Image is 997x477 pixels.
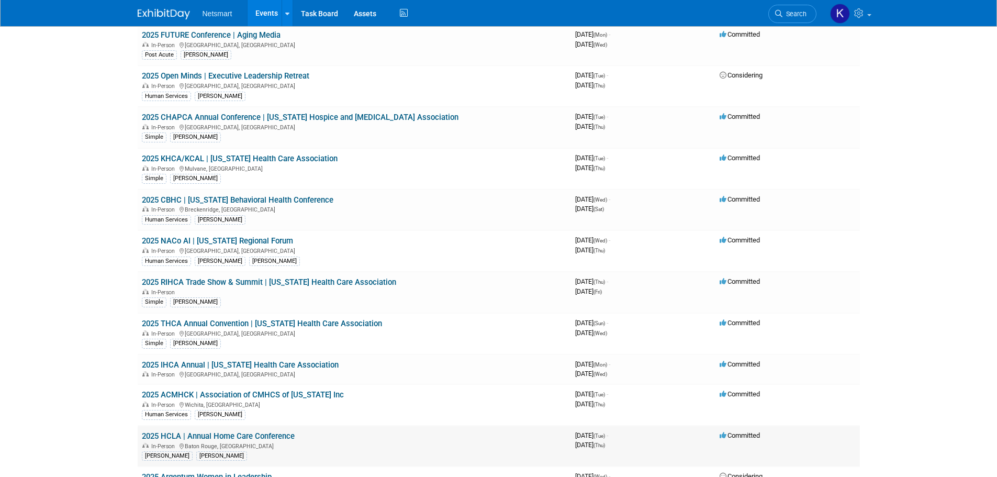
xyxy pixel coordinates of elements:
[720,154,760,162] span: Committed
[593,124,605,130] span: (Thu)
[575,195,610,203] span: [DATE]
[142,50,177,60] div: Post Acute
[609,30,610,38] span: -
[170,297,221,307] div: [PERSON_NAME]
[142,174,166,183] div: Simple
[720,319,760,327] span: Committed
[720,390,760,398] span: Committed
[575,30,610,38] span: [DATE]
[593,114,605,120] span: (Tue)
[142,329,567,337] div: [GEOGRAPHIC_DATA], [GEOGRAPHIC_DATA]
[575,81,605,89] span: [DATE]
[575,400,605,408] span: [DATE]
[575,123,605,130] span: [DATE]
[575,360,610,368] span: [DATE]
[593,248,605,253] span: (Thu)
[575,278,608,285] span: [DATE]
[142,297,166,307] div: Simple
[142,370,567,378] div: [GEOGRAPHIC_DATA], [GEOGRAPHIC_DATA]
[720,195,760,203] span: Committed
[575,246,605,254] span: [DATE]
[142,30,281,40] a: 2025 FUTURE Conference | Aging Media
[142,360,339,370] a: 2025 IHCA Annual | [US_STATE] Health Care Association
[142,410,191,419] div: Human Services
[195,410,245,419] div: [PERSON_NAME]
[142,330,149,336] img: In-Person Event
[593,279,605,285] span: (Thu)
[593,197,607,203] span: (Wed)
[575,113,608,120] span: [DATE]
[151,289,178,296] span: In-Person
[142,123,567,131] div: [GEOGRAPHIC_DATA], [GEOGRAPHIC_DATA]
[181,50,231,60] div: [PERSON_NAME]
[593,32,607,38] span: (Mon)
[151,165,178,172] span: In-Person
[142,42,149,47] img: In-Person Event
[142,154,338,163] a: 2025 KHCA/KCAL | [US_STATE] Health Care Association
[575,71,608,79] span: [DATE]
[151,124,178,131] span: In-Person
[142,451,193,461] div: [PERSON_NAME]
[575,329,607,337] span: [DATE]
[151,206,178,213] span: In-Person
[195,92,245,101] div: [PERSON_NAME]
[151,402,178,408] span: In-Person
[593,238,607,243] span: (Wed)
[607,113,608,120] span: -
[142,390,344,400] a: 2025 ACMHCK | Association of CMHCS of [US_STATE] Inc
[142,431,295,441] a: 2025 HCLA | Annual Home Care Conference
[142,81,567,90] div: [GEOGRAPHIC_DATA], [GEOGRAPHIC_DATA]
[575,287,602,295] span: [DATE]
[142,402,149,407] img: In-Person Event
[607,71,608,79] span: -
[575,370,607,378] span: [DATE]
[170,174,221,183] div: [PERSON_NAME]
[142,443,149,448] img: In-Person Event
[151,330,178,337] span: In-Person
[142,92,191,101] div: Human Services
[593,402,605,407] span: (Thu)
[593,42,607,48] span: (Wed)
[607,319,608,327] span: -
[593,206,604,212] span: (Sat)
[142,40,567,49] div: [GEOGRAPHIC_DATA], [GEOGRAPHIC_DATA]
[142,71,309,81] a: 2025 Open Minds | Executive Leadership Retreat
[768,5,816,23] a: Search
[151,42,178,49] span: In-Person
[142,132,166,142] div: Simple
[593,73,605,79] span: (Tue)
[142,246,567,254] div: [GEOGRAPHIC_DATA], [GEOGRAPHIC_DATA]
[142,371,149,376] img: In-Person Event
[142,339,166,348] div: Simple
[142,206,149,212] img: In-Person Event
[720,30,760,38] span: Committed
[609,360,610,368] span: -
[607,154,608,162] span: -
[607,278,608,285] span: -
[593,371,607,377] span: (Wed)
[720,431,760,439] span: Committed
[593,289,602,295] span: (Fri)
[151,371,178,378] span: In-Person
[142,195,333,205] a: 2025 CBHC | [US_STATE] Behavioral Health Conference
[593,83,605,88] span: (Thu)
[593,156,605,161] span: (Tue)
[830,4,850,24] img: Kaitlyn Woicke
[249,257,300,266] div: [PERSON_NAME]
[575,319,608,327] span: [DATE]
[607,431,608,439] span: -
[575,431,608,439] span: [DATE]
[575,390,608,398] span: [DATE]
[203,9,232,18] span: Netsmart
[151,443,178,450] span: In-Person
[575,236,610,244] span: [DATE]
[142,83,149,88] img: In-Person Event
[142,319,382,328] a: 2025 THCA Annual Convention | [US_STATE] Health Care Association
[195,257,245,266] div: [PERSON_NAME]
[720,278,760,285] span: Committed
[142,164,567,172] div: Mulvane, [GEOGRAPHIC_DATA]
[142,215,191,225] div: Human Services
[607,390,608,398] span: -
[593,362,607,368] span: (Mon)
[782,10,806,18] span: Search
